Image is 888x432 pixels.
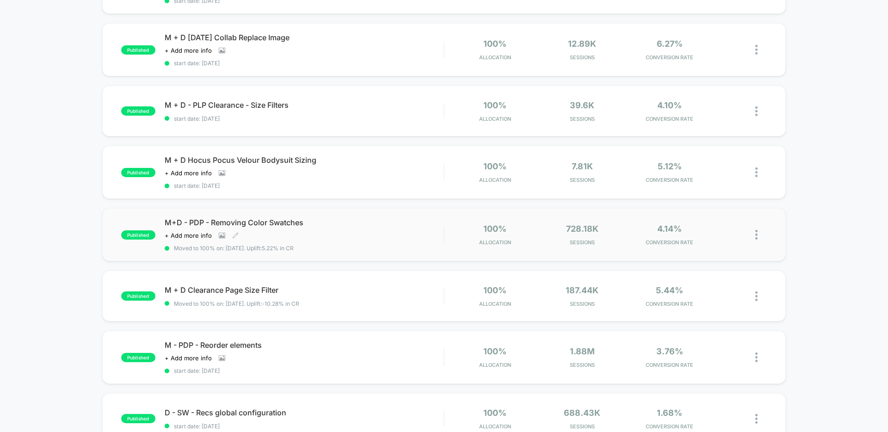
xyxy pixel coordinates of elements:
span: Sessions [541,239,624,246]
span: start date: [DATE] [165,60,444,67]
span: + Add more info [165,47,212,54]
span: + Add more info [165,354,212,362]
span: Allocation [479,362,511,368]
span: 100% [483,224,506,234]
span: Sessions [541,177,624,183]
span: Moved to 100% on: [DATE] . Uplift: 5.22% in CR [174,245,294,252]
span: Allocation [479,423,511,430]
span: 187.44k [566,285,598,295]
span: D - SW - Recs global configuration [165,408,444,417]
img: close [755,106,758,116]
span: + Add more info [165,169,212,177]
span: 1.68% [657,408,682,418]
span: Sessions [541,54,624,61]
span: Allocation [479,301,511,307]
span: Sessions [541,301,624,307]
span: M + D - PLP Clearance - Size Filters [165,100,444,110]
span: 688.43k [564,408,600,418]
span: M + D Clearance Page Size Filter [165,285,444,295]
span: CONVERSION RATE [628,116,711,122]
span: 100% [483,346,506,356]
span: 12.89k [568,39,596,49]
span: 5.12% [658,161,682,171]
span: 3.76% [656,346,683,356]
span: CONVERSION RATE [628,423,711,430]
img: close [755,414,758,424]
span: Allocation [479,54,511,61]
img: close [755,167,758,177]
span: published [121,45,155,55]
span: published [121,168,155,177]
span: published [121,230,155,240]
span: start date: [DATE] [165,367,444,374]
span: start date: [DATE] [165,423,444,430]
span: Sessions [541,423,624,430]
span: 1.88M [570,346,595,356]
span: 5.44% [656,285,683,295]
span: CONVERSION RATE [628,54,711,61]
img: close [755,45,758,55]
span: 100% [483,408,506,418]
span: Moved to 100% on: [DATE] . Uplift: -10.28% in CR [174,300,299,307]
span: M + D [DATE] Collab Replace Image [165,33,444,42]
span: 6.27% [657,39,683,49]
span: + Add more info [165,232,212,239]
span: Allocation [479,239,511,246]
span: 100% [483,39,506,49]
span: 728.18k [566,224,598,234]
span: start date: [DATE] [165,182,444,189]
span: published [121,106,155,116]
span: CONVERSION RATE [628,301,711,307]
span: published [121,414,155,423]
span: 100% [483,100,506,110]
img: close [755,291,758,301]
span: M + D Hocus Pocus Velour Bodysuit Sizing [165,155,444,165]
span: 39.6k [570,100,594,110]
img: close [755,352,758,362]
span: 100% [483,285,506,295]
span: CONVERSION RATE [628,177,711,183]
span: M+D - PDP - Removing Color Swatches [165,218,444,227]
span: Sessions [541,362,624,368]
span: M - PDP - Reorder elements [165,340,444,350]
span: Allocation [479,116,511,122]
span: 4.10% [657,100,682,110]
span: 100% [483,161,506,171]
span: CONVERSION RATE [628,239,711,246]
span: published [121,353,155,362]
span: 4.14% [657,224,682,234]
span: CONVERSION RATE [628,362,711,368]
span: published [121,291,155,301]
span: 7.81k [572,161,593,171]
span: Allocation [479,177,511,183]
span: Sessions [541,116,624,122]
span: start date: [DATE] [165,115,444,122]
img: close [755,230,758,240]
